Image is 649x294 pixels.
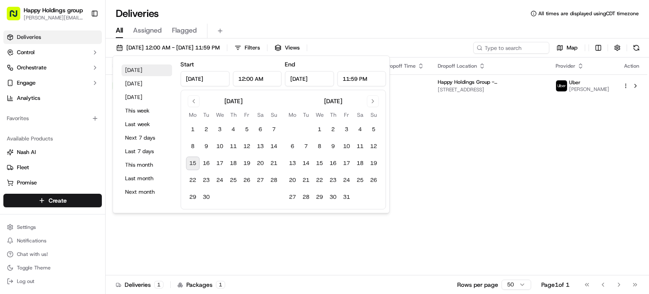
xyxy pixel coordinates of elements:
[3,132,102,146] div: Available Products
[186,190,199,204] button: 29
[473,42,549,54] input: Type to search
[121,186,172,198] button: Next month
[116,25,123,36] span: All
[226,110,240,119] th: Thursday
[84,143,102,150] span: Pylon
[121,91,172,103] button: [DATE]
[367,95,379,107] button: Go to next month
[121,132,172,144] button: Next 7 days
[186,110,199,119] th: Monday
[3,61,102,74] button: Orchestrate
[3,221,102,233] button: Settings
[567,44,578,52] span: Map
[17,224,36,231] span: Settings
[3,91,102,105] a: Analytics
[3,275,102,287] button: Log out
[17,278,34,285] span: Log out
[199,123,213,136] button: 2
[126,44,220,52] span: [DATE] 12:00 AM - [DATE] 11:59 PM
[112,42,224,54] button: [DATE] 12:00 AM - [DATE] 11:59 PM
[367,173,380,187] button: 26
[286,140,299,153] button: 6
[7,148,98,156] a: Nash AI
[186,140,199,153] button: 8
[121,146,172,157] button: Last 7 days
[365,86,424,93] span: [DATE]
[324,97,342,105] div: [DATE]
[353,173,367,187] button: 25
[17,123,65,131] span: Knowledge Base
[267,157,281,170] button: 21
[367,110,380,119] th: Sunday
[438,86,543,93] span: [STREET_ADDRESS]
[29,89,107,96] div: We're available if you need us!
[326,110,340,119] th: Thursday
[3,112,102,125] div: Favorites
[121,173,172,184] button: Last month
[240,157,254,170] button: 19
[144,83,154,93] button: Start new chat
[313,157,326,170] button: 15
[213,123,226,136] button: 3
[213,173,226,187] button: 24
[556,80,567,91] img: uber-new-logo.jpeg
[313,123,326,136] button: 1
[254,173,267,187] button: 27
[17,64,46,71] span: Orchestrate
[177,280,225,289] div: Packages
[224,97,243,105] div: [DATE]
[180,60,194,68] label: Start
[24,6,83,14] button: Happy Holdings group
[3,3,87,24] button: Happy Holdings group[PERSON_NAME][EMAIL_ADDRESS][DOMAIN_NAME]
[299,140,313,153] button: 7
[3,194,102,207] button: Create
[313,110,326,119] th: Wednesday
[3,176,102,190] button: Promise
[17,264,51,271] span: Toggle Theme
[186,123,199,136] button: 1
[267,110,281,119] th: Sunday
[365,79,424,85] span: 12:18 PM
[240,110,254,119] th: Friday
[367,140,380,153] button: 12
[121,159,172,171] button: This month
[3,146,102,159] button: Nash AI
[3,161,102,174] button: Fleet
[188,95,199,107] button: Go to previous month
[285,44,300,52] span: Views
[17,179,37,187] span: Promise
[133,25,162,36] span: Assigned
[17,33,41,41] span: Deliveries
[286,173,299,187] button: 20
[17,94,40,102] span: Analytics
[199,140,213,153] button: 9
[267,123,281,136] button: 7
[538,10,639,17] span: All times are displayed using CDT timezone
[24,14,84,21] button: [PERSON_NAME][EMAIL_ADDRESS][DOMAIN_NAME]
[299,190,313,204] button: 28
[226,157,240,170] button: 18
[353,110,367,119] th: Saturday
[17,251,48,258] span: Chat with us!
[438,63,477,69] span: Dropoff Location
[199,190,213,204] button: 30
[285,60,295,68] label: End
[340,140,353,153] button: 10
[5,119,68,135] a: 📗Knowledge Base
[226,123,240,136] button: 4
[299,110,313,119] th: Tuesday
[340,123,353,136] button: 3
[8,81,24,96] img: 1736555255976-a54dd68f-1ca7-489b-9aae-adbdc363a1c4
[353,140,367,153] button: 11
[3,76,102,90] button: Engage
[116,7,159,20] h1: Deliveries
[326,190,340,204] button: 30
[8,8,25,25] img: Nash
[3,235,102,247] button: Notifications
[326,173,340,187] button: 23
[285,71,334,86] input: Date
[553,42,581,54] button: Map
[199,157,213,170] button: 16
[326,123,340,136] button: 2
